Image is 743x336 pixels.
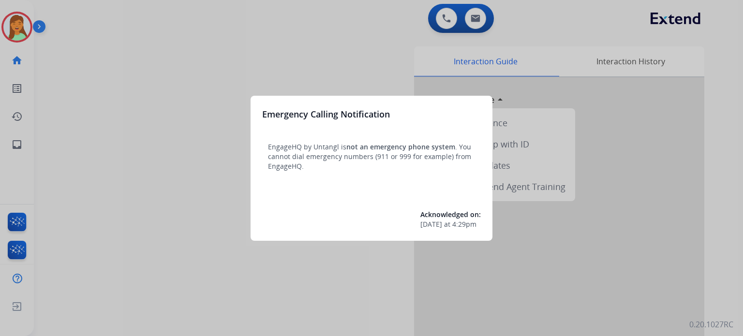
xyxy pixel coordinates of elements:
span: not an emergency phone system [346,142,455,151]
h3: Emergency Calling Notification [262,107,390,121]
span: Acknowledged on: [420,210,481,219]
span: 4:29pm [452,219,476,229]
p: EngageHQ by Untangl is . You cannot dial emergency numbers (911 or 999 for example) from EngageHQ. [268,142,475,171]
p: 0.20.1027RC [689,319,733,330]
span: [DATE] [420,219,442,229]
div: at [420,219,481,229]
